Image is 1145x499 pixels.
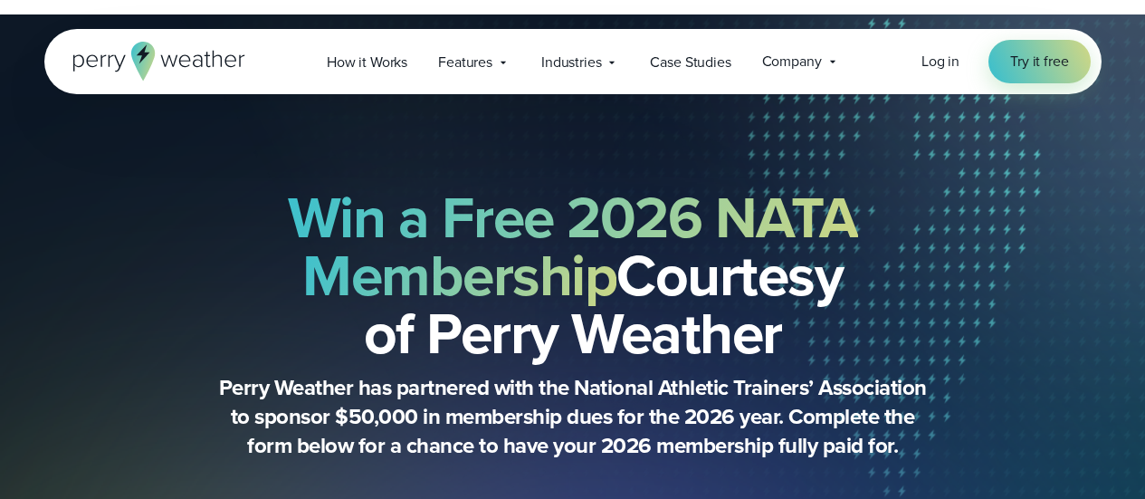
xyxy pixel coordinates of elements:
p: Perry Weather has partnered with the National Athletic Trainers’ Association to sponsor $50,000 i... [211,373,935,460]
h2: Courtesy of Perry Weather [135,188,1011,362]
span: How it Works [327,52,407,73]
a: How it Works [311,43,423,81]
strong: Win a Free 2026 NATA Membership [288,175,858,318]
span: Features [438,52,492,73]
a: Try it free [988,40,1090,83]
span: Company [762,51,822,72]
span: Industries [541,52,601,73]
span: Case Studies [650,52,730,73]
span: Try it free [1010,51,1068,72]
a: Case Studies [635,43,746,81]
a: Log in [921,51,959,72]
